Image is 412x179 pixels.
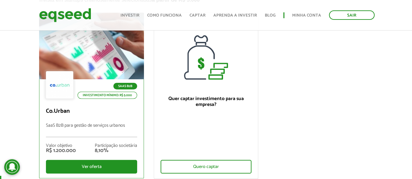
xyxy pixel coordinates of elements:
[161,160,251,173] div: Quero captar
[39,6,91,24] img: EqSeed
[46,123,137,137] p: SaaS B2B para gestão de serviços urbanos
[147,13,182,18] a: Como funciona
[46,148,76,153] div: R$ 1.200.000
[46,108,137,115] p: Co.Urban
[161,96,251,108] p: Quer captar investimento para sua empresa?
[46,144,76,148] div: Valor objetivo
[154,13,258,179] a: Quer captar investimento para sua empresa? Quero captar
[190,13,206,18] a: Captar
[95,144,137,148] div: Participação societária
[78,92,137,99] p: Investimento mínimo: R$ 5.000
[113,83,137,89] p: SaaS B2B
[46,160,137,173] div: Ver oferta
[121,13,139,18] a: Investir
[213,13,257,18] a: Aprenda a investir
[95,148,137,153] div: 8,10%
[292,13,321,18] a: Minha conta
[39,13,144,178] a: SaaS B2B Investimento mínimo: R$ 5.000 Co.Urban SaaS B2B para gestão de serviços urbanos Valor ob...
[329,10,375,20] a: Sair
[265,13,276,18] a: Blog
